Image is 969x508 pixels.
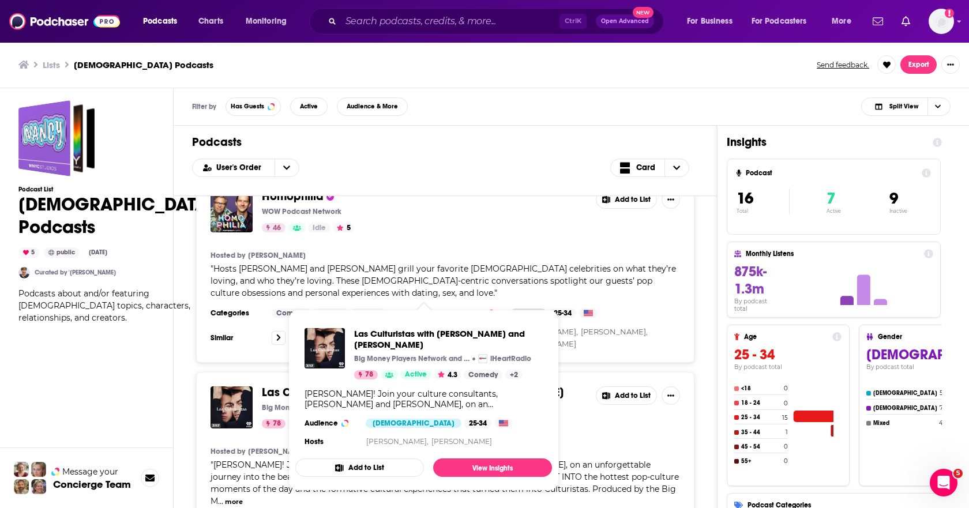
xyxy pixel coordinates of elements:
[734,363,842,371] h4: By podcast total
[746,250,919,258] h4: Monthly Listens
[930,469,957,496] iframe: Intercom live chat
[741,443,782,450] h4: 45 - 54
[827,189,835,208] span: 7
[827,208,841,214] p: Active
[354,328,543,350] span: Las Culturistas with [PERSON_NAME] and [PERSON_NAME]
[786,428,788,436] h4: 1
[505,370,523,379] a: +2
[737,208,789,214] p: Total
[741,400,782,407] h4: 18 - 24
[405,369,427,381] span: Active
[662,190,680,209] button: Show More Button
[275,159,299,176] button: open menu
[192,159,299,177] h2: Choose List sort
[734,298,782,313] h4: By podcast total
[782,414,788,422] h4: 15
[262,419,286,428] a: 78
[262,189,324,204] span: Homophilia
[490,354,531,363] p: iHeartRadio
[211,333,262,343] h3: Similar
[354,354,470,363] p: Big Money Players Network and iHeartPodcasts
[272,308,310,318] a: Comedy
[784,443,788,450] h4: 0
[400,370,431,379] a: Active
[191,12,230,31] a: Charts
[941,55,960,74] button: Show More Button
[596,190,657,209] button: Add to List
[832,13,851,29] span: More
[198,13,223,29] span: Charts
[433,458,552,477] a: View Insights
[18,247,39,258] div: 5
[9,10,120,32] a: Podchaser - Follow, Share and Rate Podcasts
[741,385,782,392] h4: <18
[262,223,286,232] a: 46
[290,97,328,116] button: Active
[18,100,95,176] a: LGBTQ+ Podcasts
[784,385,788,392] h4: 0
[31,462,46,477] img: Jules Profile
[74,59,213,70] h3: [DEMOGRAPHIC_DATA] Podcasts
[231,103,264,110] span: Has Guests
[366,419,461,428] div: [DEMOGRAPHIC_DATA]
[295,458,424,477] button: Add to List
[900,55,937,74] button: Export
[18,288,190,323] span: Podcasts about and/or featuring [DEMOGRAPHIC_DATA] topics, characters, relationships, and creators.
[559,14,587,29] span: Ctrl K
[305,437,324,446] h4: Hosts
[43,59,60,70] a: Lists
[313,223,326,234] span: Idle
[549,308,576,318] div: 25-34
[784,400,788,407] h4: 0
[737,189,753,208] span: 16
[305,419,356,428] h3: Audience
[889,208,907,214] p: Inactive
[889,189,898,208] span: 9
[873,405,937,412] h4: [DEMOGRAPHIC_DATA]
[873,390,937,397] h4: [DEMOGRAPHIC_DATA]
[333,223,354,232] button: 5
[610,159,690,177] button: Choose View
[929,9,954,34] button: Show profile menu
[193,164,275,172] button: open menu
[44,247,80,258] div: public
[262,385,564,400] span: Las Culturistas with [PERSON_NAME] and [PERSON_NAME]
[464,370,502,379] a: Comedy
[308,223,330,232] a: Idle
[366,437,429,446] a: [PERSON_NAME],
[354,328,543,350] a: Las Culturistas with Matt Rogers and Bowen Yang
[746,169,917,177] h4: Podcast
[218,496,223,506] span: ...
[478,354,531,363] a: iHeartRadioiHeartRadio
[940,404,943,412] h4: 7
[953,469,963,478] span: 5
[143,13,177,29] span: Podcasts
[734,346,842,363] h3: 25 - 34
[581,327,648,336] a: [PERSON_NAME],
[662,386,680,405] button: Show More Button
[14,462,29,477] img: Sydney Profile
[741,458,782,465] h4: 55+
[211,190,253,232] a: Homophilia
[939,419,943,427] h4: 4
[305,328,345,368] img: Las Culturistas with Matt Rogers and Bowen Yang
[211,251,245,260] h4: Hosted by
[14,479,29,494] img: Jon Profile
[135,12,192,31] button: open menu
[478,354,487,363] img: iHeartRadio
[945,9,954,18] svg: Add a profile image
[813,60,873,70] button: Send feedback.
[687,13,733,29] span: For Business
[18,267,30,279] a: dautofor
[337,97,408,116] button: Audience & More
[784,457,788,465] h4: 0
[824,12,866,31] button: open menu
[744,12,824,31] button: open menu
[889,103,918,110] span: Split View
[897,12,915,31] a: Show notifications dropdown
[273,418,281,430] span: 78
[365,369,373,381] span: 78
[868,12,888,31] a: Show notifications dropdown
[262,386,564,399] a: Las Culturistas with [PERSON_NAME] and [PERSON_NAME]
[62,466,118,477] span: Message your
